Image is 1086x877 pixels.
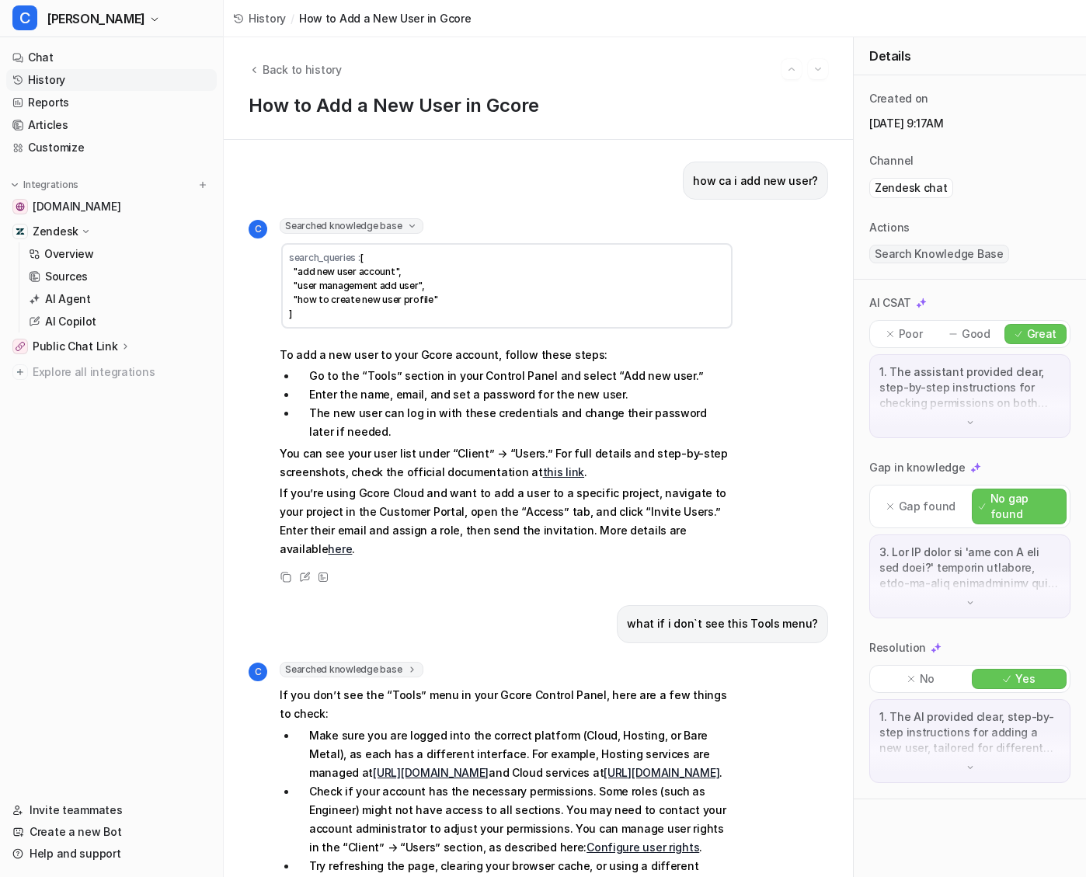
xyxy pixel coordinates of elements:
a: Invite teammates [6,799,217,821]
p: 3. Lor IP dolor si 'ame con A eli sed doei?' temporin utlabore, etdo-ma-aliq enimadminimv qui nos... [879,545,1060,591]
a: AI Copilot [23,311,217,332]
p: Resolution [869,640,926,656]
button: Go to previous session [781,59,802,79]
img: expand menu [9,179,20,190]
h1: How to Add a New User in Gcore [249,95,828,117]
img: Next session [813,62,823,76]
li: Go to the “Tools” section in your Control Panel and select “Add new user.” [297,367,734,385]
p: No [920,671,935,687]
img: gcore.com [16,202,25,211]
p: To add a new user to your Gcore account, follow these steps: [280,346,734,364]
li: Enter the name, email, and set a password for the new user. [297,385,734,404]
p: Yes [1015,671,1035,687]
li: The new user can log in with these credentials and change their password later if needed. [297,404,734,441]
span: Back to history [263,61,342,78]
li: Make sure you are logged into the correct platform (Cloud, Hosting, or Bare Metal), as each has a... [297,726,734,782]
p: Gap in knowledge [869,460,966,475]
p: Great [1027,326,1057,342]
img: down-arrow [965,762,976,773]
p: Overview [44,246,94,262]
p: No gap found [990,491,1060,522]
a: Help and support [6,843,217,865]
span: How to Add a New User in Gcore [299,10,472,26]
img: explore all integrations [12,364,28,380]
span: / [291,10,294,26]
span: [PERSON_NAME] [47,8,145,30]
p: Actions [869,220,910,235]
p: Public Chat Link [33,339,118,354]
p: AI Copilot [45,314,96,329]
a: gcore.com[DOMAIN_NAME] [6,196,217,218]
img: down-arrow [965,597,976,608]
button: Go to next session [808,59,828,79]
p: 1. The AI provided clear, step-by-step instructions for adding a new user, tailored for different... [879,709,1060,756]
p: Good [962,326,990,342]
span: Explore all integrations [33,360,211,385]
img: menu_add.svg [197,179,208,190]
a: Chat [6,47,217,68]
li: Check if your account has the necessary permissions. Some roles (such as Engineer) might not have... [297,782,734,857]
button: Integrations [6,177,83,193]
span: Searched knowledge base [280,662,423,677]
span: C [12,5,37,30]
a: Sources [23,266,217,287]
p: Zendesk chat [875,180,948,196]
a: History [233,10,286,26]
a: [URL][DOMAIN_NAME] [604,766,719,779]
span: [DOMAIN_NAME] [33,199,120,214]
span: search_queries : [289,252,360,263]
a: Create a new Bot [6,821,217,843]
a: Customize [6,137,217,158]
p: AI CSAT [869,295,911,311]
span: [ "add new user account", "user management add user", "how to create new user profile" ] [289,252,438,319]
p: Channel [869,153,914,169]
p: what if i don`t see this Tools menu? [627,614,818,633]
p: Created on [869,91,928,106]
p: If you’re using Gcore Cloud and want to add a user to a specific project, navigate to your projec... [280,484,734,559]
p: how ca i add new user? [693,172,818,190]
a: Articles [6,114,217,136]
p: 1. The assistant provided clear, step-by-step instructions for checking permissions on both Gcore... [879,364,1060,411]
span: C [249,663,267,681]
span: History [249,10,286,26]
a: Overview [23,243,217,265]
p: [DATE] 9:17AM [869,116,1070,131]
span: C [249,220,267,238]
img: Zendesk [16,227,25,236]
p: If you don’t see the “Tools” menu in your Gcore Control Panel, here are a few things to check: [280,686,734,723]
p: Poor [899,326,923,342]
p: Gap found [899,499,955,514]
img: down-arrow [965,417,976,428]
span: Search Knowledge Base [869,245,1009,263]
p: AI Agent [45,291,91,307]
a: History [6,69,217,91]
img: Public Chat Link [16,342,25,351]
p: Sources [45,269,88,284]
a: Reports [6,92,217,113]
a: here [328,542,352,555]
span: Searched knowledge base [280,218,423,234]
a: [URL][DOMAIN_NAME] [373,766,489,779]
p: Integrations [23,179,78,191]
div: Details [854,37,1086,75]
img: Previous session [786,62,797,76]
a: AI Agent [23,288,217,310]
a: this link [543,465,584,479]
button: Back to history [249,61,342,78]
a: Explore all integrations [6,361,217,383]
p: You can see your user list under “Client” → “Users.” For full details and step-by-step screenshot... [280,444,734,482]
p: Zendesk [33,224,78,239]
a: Configure user rights [587,840,699,854]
